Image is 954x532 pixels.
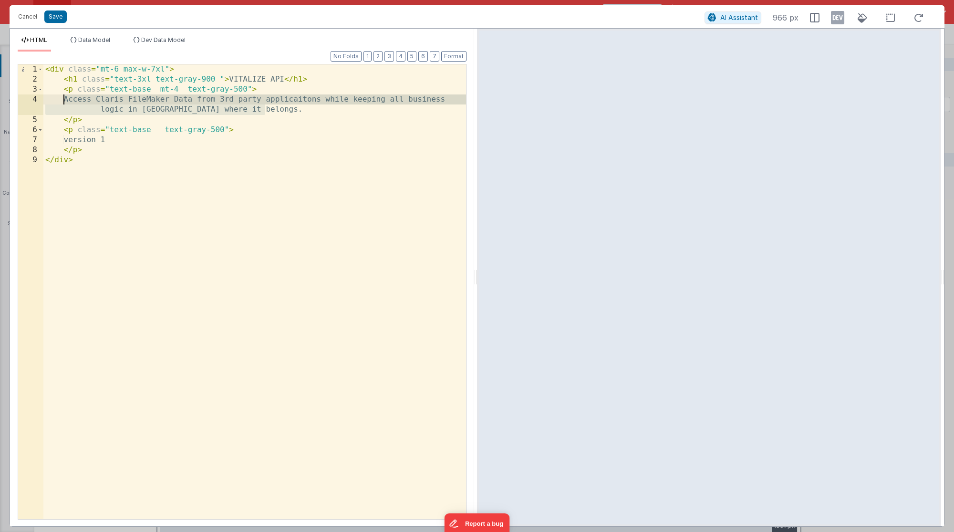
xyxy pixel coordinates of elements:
div: 2 [18,74,43,84]
button: Save [44,10,67,23]
span: AI Assistant [720,13,758,21]
button: AI Assistant [705,11,761,24]
button: Cancel [13,10,42,23]
div: 1 [18,64,43,74]
div: 5 [18,115,43,125]
button: 2 [373,51,383,62]
div: 7 [18,135,43,145]
button: Format [441,51,467,62]
div: 4 [18,94,43,115]
div: 9 [18,155,43,165]
span: Dev Data Model [141,36,186,43]
button: 4 [396,51,405,62]
span: HTML [30,36,47,43]
button: 1 [363,51,372,62]
button: 6 [418,51,428,62]
div: 6 [18,125,43,135]
button: 5 [407,51,416,62]
div: 3 [18,84,43,94]
span: Data Model [78,36,110,43]
button: 7 [430,51,439,62]
div: 8 [18,145,43,155]
button: No Folds [331,51,362,62]
span: 966 px [773,12,798,23]
button: 3 [384,51,394,62]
